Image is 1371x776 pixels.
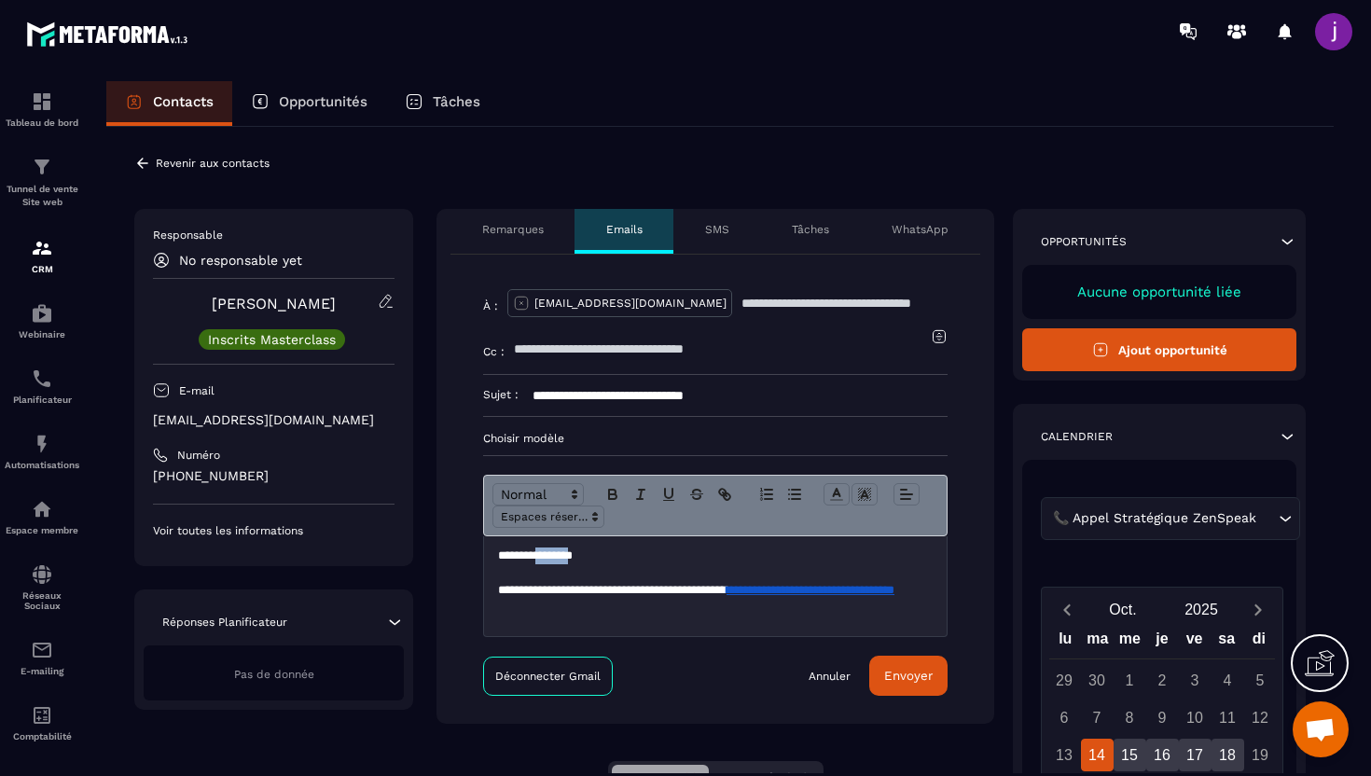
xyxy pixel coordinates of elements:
span: Pas de donnée [234,668,314,681]
p: Revenir aux contacts [156,157,270,170]
img: accountant [31,704,53,727]
div: 15 [1114,739,1146,771]
p: Espace membre [5,525,79,535]
p: Comptabilité [5,731,79,741]
div: Search for option [1041,497,1300,540]
img: formation [31,156,53,178]
div: di [1242,626,1275,658]
img: automations [31,498,53,520]
a: automationsautomationsAutomatisations [5,419,79,484]
a: [PERSON_NAME] [212,295,336,312]
div: Ouvrir le chat [1293,701,1349,757]
a: automationsautomationsWebinaire [5,288,79,353]
div: me [1114,626,1146,658]
div: 13 [1048,739,1081,771]
button: Envoyer [869,656,948,696]
p: [EMAIL_ADDRESS][DOMAIN_NAME] [153,411,395,429]
p: Planificateur [5,395,79,405]
p: Tâches [792,222,829,237]
p: Emails [606,222,643,237]
img: automations [31,433,53,455]
div: 1 [1114,664,1146,697]
div: 12 [1244,701,1277,734]
p: Responsable [153,228,395,242]
p: Contacts [153,93,214,110]
a: Annuler [809,669,851,684]
button: Open months overlay [1084,593,1162,626]
div: 14 [1081,739,1114,771]
button: Next month [1240,597,1275,622]
p: SMS [705,222,729,237]
p: Webinaire [5,329,79,339]
div: 11 [1212,701,1244,734]
div: 9 [1146,701,1179,734]
div: 29 [1048,664,1081,697]
div: ma [1082,626,1115,658]
img: scheduler [31,367,53,390]
p: Tableau de bord [5,118,79,128]
a: accountantaccountantComptabilité [5,690,79,755]
p: À : [483,298,498,313]
div: 6 [1048,701,1081,734]
p: Opportunités [1041,234,1127,249]
a: formationformationCRM [5,223,79,288]
a: formationformationTunnel de vente Site web [5,142,79,223]
p: Voir toutes les informations [153,523,395,538]
button: Ajout opportunité [1022,328,1296,371]
input: Search for option [1260,508,1274,529]
p: Tunnel de vente Site web [5,183,79,209]
div: 16 [1146,739,1179,771]
div: je [1146,626,1179,658]
a: schedulerschedulerPlanificateur [5,353,79,419]
p: CRM [5,264,79,274]
p: [EMAIL_ADDRESS][DOMAIN_NAME] [534,296,727,311]
a: Opportunités [232,81,386,126]
p: WhatsApp [892,222,949,237]
div: 5 [1244,664,1277,697]
button: Previous month [1049,597,1084,622]
p: Automatisations [5,460,79,470]
a: Tâches [386,81,499,126]
p: Opportunités [279,93,367,110]
img: automations [31,302,53,325]
button: Open years overlay [1162,593,1240,626]
p: Aucune opportunité liée [1041,284,1278,300]
p: Choisir modèle [483,431,948,446]
div: 17 [1179,739,1212,771]
div: 2 [1146,664,1179,697]
p: E-mail [179,383,215,398]
div: 19 [1244,739,1277,771]
a: emailemailE-mailing [5,625,79,690]
p: Inscrits Masterclass [208,333,336,346]
p: Numéro [177,448,220,463]
p: Remarques [482,222,544,237]
div: lu [1049,626,1082,658]
p: No responsable yet [179,253,302,268]
p: [PHONE_NUMBER] [153,467,395,485]
p: Tâches [433,93,480,110]
p: Cc : [483,344,505,359]
div: 8 [1114,701,1146,734]
p: E-mailing [5,666,79,676]
div: 4 [1212,664,1244,697]
a: automationsautomationsEspace membre [5,484,79,549]
div: 3 [1179,664,1212,697]
img: formation [31,237,53,259]
div: ve [1178,626,1211,658]
p: Sujet : [483,387,519,402]
div: 30 [1081,664,1114,697]
div: 10 [1179,701,1212,734]
img: email [31,639,53,661]
a: social-networksocial-networkRéseaux Sociaux [5,549,79,625]
span: 📞 Appel Stratégique ZenSpeak [1048,508,1260,529]
div: sa [1211,626,1243,658]
a: Déconnecter Gmail [483,657,613,696]
a: formationformationTableau de bord [5,76,79,142]
div: 7 [1081,701,1114,734]
div: 18 [1212,739,1244,771]
p: Calendrier [1041,429,1113,444]
img: logo [26,17,194,51]
img: social-network [31,563,53,586]
a: Contacts [106,81,232,126]
img: formation [31,90,53,113]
